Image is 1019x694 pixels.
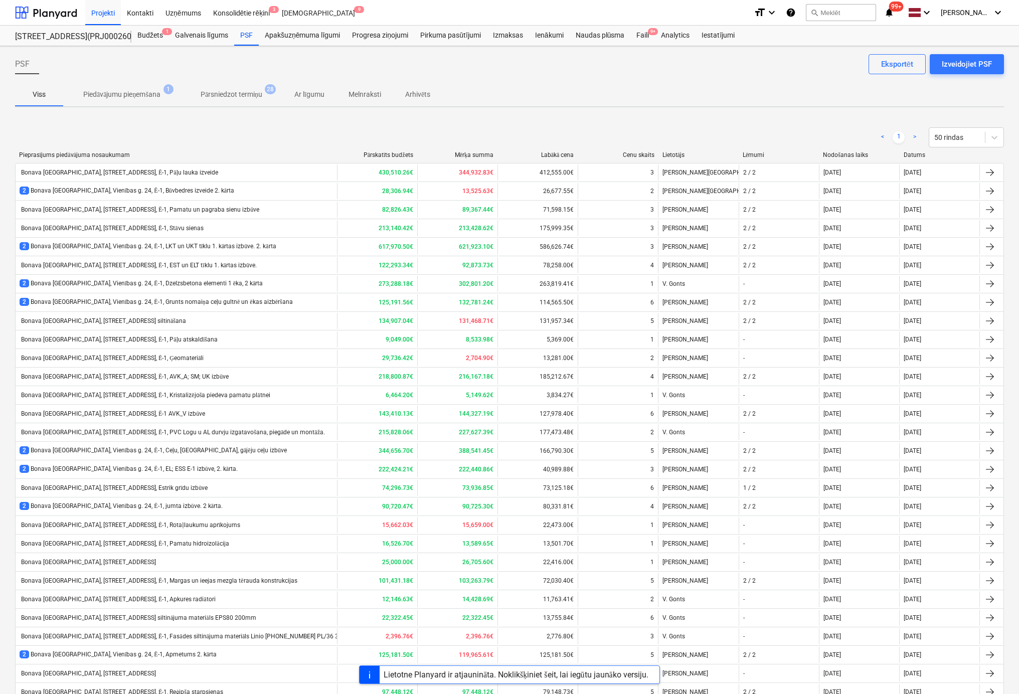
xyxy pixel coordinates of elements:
div: [PERSON_NAME] [658,554,738,570]
b: 132,781.24€ [459,299,493,306]
b: 89,367.44€ [462,206,493,213]
div: Eksportēt [881,58,913,71]
div: 22,416.00€ [497,554,578,570]
div: V. Gonts [658,387,738,403]
div: Izmaksas [487,26,529,46]
b: 28,306.94€ [382,188,413,195]
a: Galvenais līgums [169,26,234,46]
div: 13,755.84€ [497,610,578,626]
div: [DATE] [823,262,841,269]
div: [PERSON_NAME] [658,461,738,477]
div: [DATE] [823,243,841,250]
div: 3 [650,243,654,250]
div: [DATE] [904,262,921,269]
div: 166,790.30€ [497,443,578,459]
a: Previous page [877,131,889,143]
i: notifications [884,7,894,19]
div: Bonava [GEOGRAPHIC_DATA], [STREET_ADDRESS], Ē-1, Pāļu lauka izveide [20,169,218,177]
div: [PERSON_NAME] [658,443,738,459]
div: 3 [650,225,654,232]
b: 125,191.56€ [379,299,413,306]
div: 1 [650,392,654,399]
div: 72,030.40€ [497,573,578,589]
div: Budžets [131,26,169,46]
div: [PERSON_NAME] [658,313,738,329]
div: 2 [650,596,654,603]
a: Pirkuma pasūtījumi [414,26,487,46]
a: PSF [234,26,259,46]
b: 12,146.63€ [382,596,413,603]
div: [DATE] [904,559,921,566]
div: [DATE] [823,447,841,454]
b: 13,525.63€ [462,188,493,195]
div: 263,819.41€ [497,276,578,292]
div: 78,258.00€ [497,257,578,273]
div: [DATE] [823,577,841,584]
p: Melnraksti [349,89,381,100]
div: [DATE] [904,392,921,399]
div: 2 [650,188,654,195]
div: 131,957.34€ [497,313,578,329]
div: [DATE] [904,299,921,306]
div: 586,626.74€ [497,239,578,255]
i: format_size [754,7,766,19]
div: Bonava [GEOGRAPHIC_DATA], [STREET_ADDRESS], Ē-1, Rotaļlaukumu aprīkojums [20,522,240,529]
div: 6 [650,299,654,306]
span: 99+ [889,2,904,12]
div: [DATE] [904,429,921,436]
div: Lēmumi [743,151,815,159]
a: Page 1 is your current page [893,131,905,143]
p: Viss [27,89,51,100]
span: PSF [15,58,30,70]
div: Bonava [GEOGRAPHIC_DATA], [STREET_ADDRESS], Ē-1, Pāļu atskaldīšana [20,336,218,343]
div: [DATE] [904,169,921,176]
b: 13,589.65€ [462,540,493,547]
div: - [743,355,745,362]
div: 114,565.50€ [497,294,578,310]
div: 11,763.41€ [497,591,578,607]
b: 26,705.60€ [462,559,493,566]
div: Datums [904,151,976,158]
a: Analytics [655,26,696,46]
div: [DATE] [823,280,841,287]
b: 131,468.71€ [459,317,493,324]
div: 2 / 2 [743,206,756,213]
span: 2 [20,279,29,287]
div: [DATE] [823,299,841,306]
div: Bonava [GEOGRAPHIC_DATA], [STREET_ADDRESS], Ē-1, Pamatu un pagraba sienu izbūve [20,206,259,214]
div: [DATE] [904,225,921,232]
a: Iestatījumi [696,26,741,46]
span: 9+ [648,28,658,35]
b: 215,828.06€ [379,429,413,436]
div: 177,473.48€ [497,424,578,440]
i: keyboard_arrow_down [992,7,1004,19]
b: 134,907.04€ [379,317,413,324]
button: Meklēt [806,4,876,21]
div: [DATE] [904,410,921,417]
div: [PERSON_NAME] [658,257,738,273]
span: 2 [20,242,29,250]
div: [DATE] [904,466,921,473]
div: 3 [650,169,654,176]
div: V. Gonts [658,610,738,626]
div: [DATE] [823,540,841,547]
b: 344,932.83€ [459,169,493,176]
div: [PERSON_NAME] [658,517,738,533]
span: 2 [20,298,29,306]
b: 2,704.90€ [466,355,493,362]
p: Piedāvājumu pieņemšana [83,89,160,100]
b: 344,656.70€ [379,447,413,454]
span: 9 [354,6,364,13]
b: 222,424.21€ [379,466,413,473]
p: Ar līgumu [294,89,324,100]
div: [DATE] [904,243,921,250]
div: Bonava [GEOGRAPHIC_DATA], Vienības g. 24, Ē-1, jumta izbūve. 2 kārta. [20,502,223,510]
b: 73,936.85€ [462,484,493,491]
div: [DATE] [904,280,921,287]
div: 2 / 2 [743,188,756,195]
div: [DATE] [823,317,841,324]
b: 227,627.39€ [459,429,493,436]
div: 2 / 2 [743,466,756,473]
